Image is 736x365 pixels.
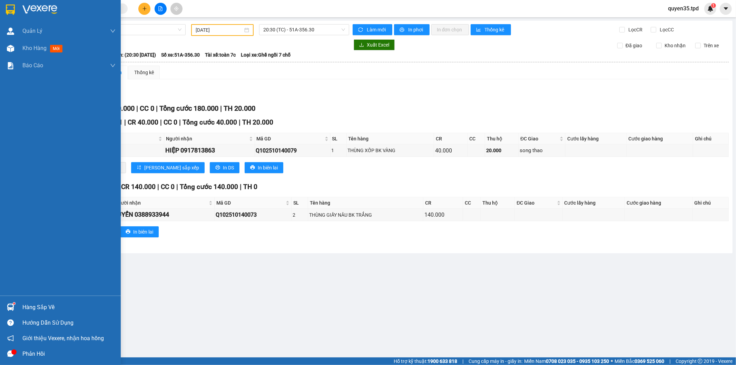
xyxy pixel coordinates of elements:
[711,3,716,8] sup: 1
[5,45,16,52] span: CR :
[423,197,463,209] th: CR
[224,104,255,112] span: TH 20.000
[13,303,15,305] sup: 1
[242,118,273,126] span: TH 20.000
[216,210,290,219] div: Q102510140073
[367,41,389,49] span: Xuất Excel
[170,3,183,15] button: aim
[22,45,47,51] span: Kho hàng
[435,146,466,155] div: 40.000
[359,42,364,48] span: download
[22,334,104,343] span: Giới thiệu Vexere, nhận hoa hồng
[241,51,291,59] span: Loại xe: Ghế ngồi 7 chỗ
[625,197,693,209] th: Cước giao hàng
[400,27,405,33] span: printer
[485,133,519,145] th: Thu hộ
[469,357,522,365] span: Cung cấp máy in - giấy in:
[6,22,49,31] div: kiếm
[626,26,644,33] span: Lọc CR
[394,357,457,365] span: Hỗ trợ kỹ thuật:
[22,302,116,313] div: Hàng sắp về
[216,199,284,207] span: Mã GD
[468,133,485,145] th: CC
[712,3,715,8] span: 1
[428,358,457,364] strong: 1900 633 818
[157,183,159,191] span: |
[263,24,345,35] span: 20:30 (TC) - 51A-356.30
[520,147,564,155] div: song thao
[159,104,218,112] span: Tổng cước 180.000
[6,7,17,14] span: Gửi:
[136,104,138,112] span: |
[161,51,200,59] span: Số xe: 51A-356.30
[669,357,670,365] span: |
[524,357,609,365] span: Miền Nam
[394,24,430,35] button: printerIn phơi
[134,69,154,76] div: Thống kê
[309,211,422,219] div: THÙNG GIẤY NÂU BK TRẮNG
[22,61,43,70] span: Báo cáo
[223,164,234,171] span: In DS
[707,6,714,12] img: icon-new-feature
[161,183,175,191] span: CC 0
[215,209,292,221] td: Q102510140073
[367,26,387,33] span: Làm mới
[215,165,220,170] span: printer
[663,4,704,13] span: quyen35.tpd
[481,197,515,209] th: Thu hộ
[354,39,395,50] button: downloadXuất Excel
[22,27,42,35] span: Quản Lý
[517,199,555,207] span: ĐC Giao
[723,6,729,12] span: caret-down
[180,183,238,191] span: Tổng cước 140.000
[156,104,158,112] span: |
[463,197,481,209] th: CC
[164,118,177,126] span: CC 0
[308,197,423,209] th: Tên hàng
[520,135,558,142] span: ĐC Giao
[293,211,307,219] div: 2
[353,24,392,35] button: syncLàm mới
[158,6,163,11] span: file-add
[166,135,247,142] span: Người nhận
[160,118,162,126] span: |
[240,183,242,191] span: |
[54,6,109,14] div: Quận 10
[662,42,688,49] span: Kho nhận
[155,3,167,15] button: file-add
[255,145,331,157] td: Q102510140079
[165,146,253,155] div: HIỆP 0917813863
[657,26,675,33] span: Lọc CC
[635,358,664,364] strong: 0369 525 060
[611,360,613,363] span: ⚪️
[434,133,468,145] th: CR
[137,165,141,170] span: sort-ascending
[22,318,116,328] div: Hướng dẫn sử dụng
[120,226,159,237] button: printerIn biên lai
[720,3,732,15] button: caret-down
[174,6,179,11] span: aim
[54,14,109,22] div: [PERSON_NAME]
[623,42,645,49] span: Đã giao
[486,147,517,154] div: 20.000
[250,165,255,170] span: printer
[698,359,703,364] span: copyright
[431,24,469,35] button: In đơn chọn
[471,24,511,35] button: bar-chartThống kê
[6,6,49,22] div: Trạm 3.5 TLài
[7,304,14,311] img: warehouse-icon
[693,197,729,209] th: Ghi chú
[7,319,14,326] span: question-circle
[408,26,424,33] span: In phơi
[331,133,347,145] th: SL
[701,42,722,49] span: Trên xe
[133,228,153,236] span: In biên lai
[196,26,243,34] input: 14/10/2025
[220,104,222,112] span: |
[256,146,329,155] div: Q102510140079
[5,45,50,53] div: 40.000
[140,104,154,112] span: CC 0
[115,199,207,207] span: Người nhận
[462,357,463,365] span: |
[110,63,116,68] span: down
